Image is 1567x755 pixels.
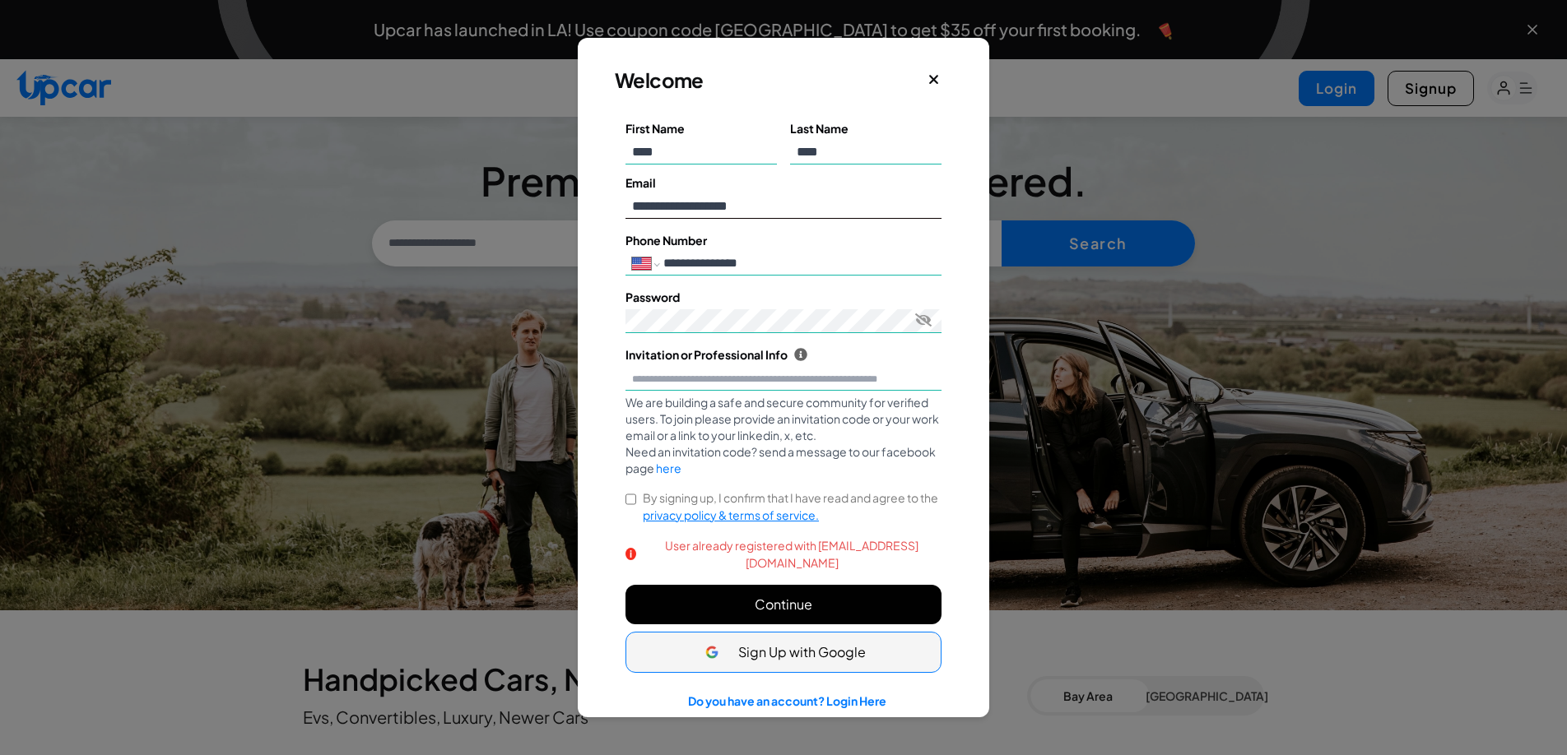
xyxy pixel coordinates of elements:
[625,632,942,673] button: Sign Up with Google
[625,120,777,137] label: First Name
[643,489,942,524] label: By signing up, I confirm that I have read and agree to the
[643,537,942,572] span: User already registered with [EMAIL_ADDRESS][DOMAIN_NAME]
[625,232,942,249] label: Phone Number
[625,585,942,624] button: Continue
[702,642,722,662] img: Google Icon
[738,642,866,662] span: Sign Up with Google
[656,461,681,475] a: here
[625,346,942,364] label: Invitation or Professional Info
[688,693,886,708] a: Do you have an account? Login Here
[643,507,819,522] span: privacy policy & terms of service.
[625,289,942,306] label: Password
[625,394,942,476] div: We are building a safe and secure community for verified users. To join please provide an invitat...
[790,120,942,137] label: Last Name
[922,66,946,94] button: Close
[625,174,942,192] label: Email
[915,312,932,328] button: Toggle password visibility
[615,67,886,93] h3: Welcome
[625,548,636,560] span: i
